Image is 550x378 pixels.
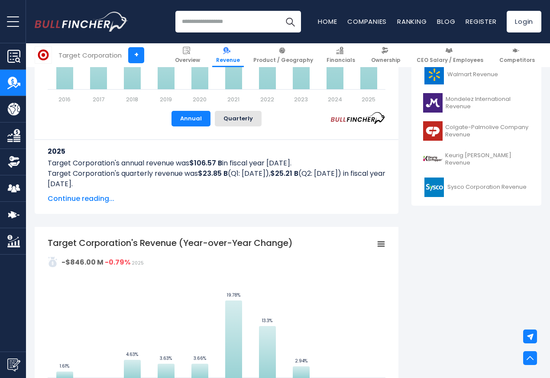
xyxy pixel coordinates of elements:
[126,351,138,358] text: 4.63%
[171,111,210,126] button: Annual
[194,355,206,362] text: 3.66%
[507,11,541,32] a: Login
[93,95,104,103] text: 2017
[262,317,272,324] text: 13.3%
[418,147,535,171] a: Keurig [PERSON_NAME] Revenue
[48,257,58,267] img: addasd
[437,17,455,26] a: Blog
[279,11,301,32] button: Search
[417,57,483,64] span: CEO Salary / Employees
[323,43,359,67] a: Financials
[60,363,69,369] text: 1.61%
[423,149,443,169] img: KDP logo
[418,175,535,199] a: Sysco Corporation Revenue
[418,63,535,87] a: Walmart Revenue
[132,260,144,266] span: 2025
[397,17,427,26] a: Ranking
[105,257,130,267] strong: -0.79%
[418,91,535,115] a: Mondelez International Revenue
[367,43,404,67] a: Ownership
[347,17,387,26] a: Companies
[171,43,204,67] a: Overview
[362,95,375,103] text: 2025
[495,43,539,67] a: Competitors
[58,50,122,60] div: Target Corporation
[423,121,443,141] img: CL logo
[48,146,385,157] h3: 2025
[260,95,274,103] text: 2022
[189,158,222,168] b: $106.57 B
[212,43,244,67] a: Revenue
[35,12,128,32] a: Go to homepage
[193,95,207,103] text: 2020
[423,65,445,84] img: WMT logo
[253,57,313,64] span: Product / Geography
[35,12,128,32] img: Bullfincher logo
[227,95,239,103] text: 2021
[216,57,240,64] span: Revenue
[423,93,443,113] img: MDLZ logo
[48,168,385,189] p: Target Corporation's quarterly revenue was (Q1: [DATE]), (Q2: [DATE]) in fiscal year [DATE].
[7,155,20,168] img: Ownership
[48,237,293,249] tspan: Target Corporation's Revenue (Year-over-Year Change)
[371,57,401,64] span: Ownership
[160,95,172,103] text: 2019
[126,95,138,103] text: 2018
[48,194,385,204] span: Continue reading...
[270,168,298,178] b: $25.21 B
[418,119,535,143] a: Colgate-Palmolive Company Revenue
[466,17,496,26] a: Register
[48,158,385,168] p: Target Corporation's annual revenue was in fiscal year [DATE].
[318,17,337,26] a: Home
[58,95,71,103] text: 2016
[160,355,172,362] text: 3.63%
[423,178,445,197] img: SYY logo
[294,95,308,103] text: 2023
[215,111,262,126] button: Quarterly
[175,57,200,64] span: Overview
[128,47,144,63] a: +
[328,95,342,103] text: 2024
[327,57,355,64] span: Financials
[35,47,52,63] img: TGT logo
[295,358,307,364] text: 2.94%
[227,292,240,298] text: 19.78%
[413,43,487,67] a: CEO Salary / Employees
[198,168,228,178] b: $23.85 B
[499,57,535,64] span: Competitors
[61,257,104,267] strong: -$846.00 M
[249,43,317,67] a: Product / Geography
